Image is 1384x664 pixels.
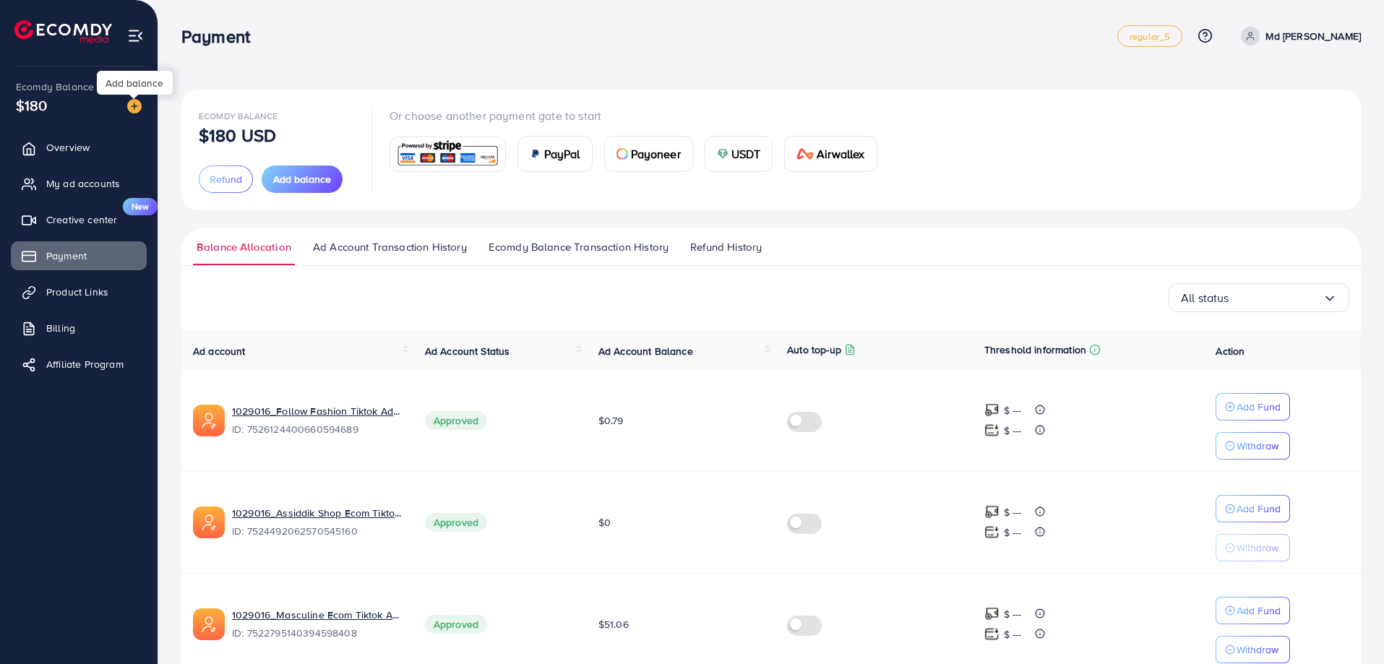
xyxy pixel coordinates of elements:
[123,198,158,215] span: New
[390,137,506,172] a: card
[598,413,624,428] span: $0.79
[784,136,877,172] a: cardAirwallex
[1216,344,1245,358] span: Action
[1216,393,1290,421] button: Add Fund
[425,411,487,430] span: Approved
[1237,602,1281,619] p: Add Fund
[425,513,487,532] span: Approved
[181,26,262,47] h3: Payment
[1216,432,1290,460] button: Withdraw
[210,172,242,186] span: Refund
[1237,641,1278,658] p: Withdraw
[199,110,278,122] span: Ecomdy Balance
[984,341,1086,358] p: Threshold information
[598,515,611,530] span: $0
[1237,539,1278,556] p: Withdraw
[1216,597,1290,624] button: Add Fund
[262,165,343,193] button: Add balance
[1004,524,1022,541] p: $ ---
[232,524,402,538] span: ID: 7524492062570545160
[517,136,593,172] a: cardPayPal
[193,344,246,358] span: Ad account
[984,606,1000,621] img: top-up amount
[193,608,225,640] img: ic-ads-acc.e4c84228.svg
[232,404,402,418] a: 1029016_Follow Fashion Tiktok Ad Ac_1752312397388
[616,148,628,160] img: card
[1004,605,1022,623] p: $ ---
[390,107,889,124] p: Or choose another payment gate to start
[1237,437,1278,454] p: Withdraw
[604,136,693,172] a: cardPayoneer
[984,525,1000,540] img: top-up amount
[313,239,467,255] span: Ad Account Transaction History
[984,504,1000,519] img: top-up amount
[232,626,402,640] span: ID: 7522795140394598408
[1216,636,1290,663] button: Withdraw
[46,285,108,299] span: Product Links
[11,277,147,306] a: Product Links
[1323,599,1373,653] iframe: Chat
[984,626,1000,642] img: top-up amount
[1117,25,1182,47] a: regular_5
[193,405,225,436] img: ic-ads-acc.e4c84228.svg
[817,145,864,163] span: Airwallex
[193,506,225,538] img: ic-ads-acc.e4c84228.svg
[273,172,331,186] span: Add balance
[395,139,501,170] img: card
[232,506,402,520] a: 1029016_Assiddik Shop Ecom Tiktok Ad Ac_1751933180191
[1229,287,1323,309] input: Search for option
[11,241,147,270] a: Payment
[127,27,144,44] img: menu
[1181,287,1229,309] span: All status
[1237,398,1281,415] p: Add Fund
[598,344,693,358] span: Ad Account Balance
[1130,32,1170,41] span: regular_5
[1265,27,1361,45] p: Md [PERSON_NAME]
[598,617,629,631] span: $51.06
[199,126,276,144] p: $180 USD
[232,506,402,539] div: <span class='underline'>1029016_Assiddik Shop Ecom Tiktok Ad Ac_1751933180191</span></br>75244920...
[1216,534,1290,561] button: Withdraw
[11,350,147,379] a: Affiliate Program
[46,321,75,335] span: Billing
[1216,495,1290,522] button: Add Fund
[14,20,112,43] img: logo
[232,608,402,622] a: 1029016_Masculine Ecom Tiktok Ad Ac_1751537489206
[530,148,541,160] img: card
[1004,626,1022,643] p: $ ---
[1004,402,1022,419] p: $ ---
[425,615,487,634] span: Approved
[232,422,402,436] span: ID: 7526124400660594689
[16,79,94,94] span: Ecomdy Balance
[46,212,117,227] span: Creative center
[631,145,681,163] span: Payoneer
[984,402,1000,418] img: top-up amount
[11,169,147,198] a: My ad accounts
[46,176,120,191] span: My ad accounts
[984,423,1000,438] img: top-up amount
[796,148,814,160] img: card
[717,148,728,160] img: card
[46,249,87,263] span: Payment
[46,357,124,371] span: Affiliate Program
[544,145,580,163] span: PayPal
[1004,422,1022,439] p: $ ---
[97,71,173,95] div: Add balance
[425,344,510,358] span: Ad Account Status
[11,205,147,234] a: Creative centerNew
[16,95,48,116] span: $180
[197,239,291,255] span: Balance Allocation
[232,404,402,437] div: <span class='underline'>1029016_Follow Fashion Tiktok Ad Ac_1752312397388</span></br>752612440066...
[787,341,841,358] p: Auto top-up
[1235,27,1361,46] a: Md [PERSON_NAME]
[1004,504,1022,521] p: $ ---
[690,239,762,255] span: Refund History
[489,239,669,255] span: Ecomdy Balance Transaction History
[1237,500,1281,517] p: Add Fund
[1169,283,1349,312] div: Search for option
[11,133,147,162] a: Overview
[199,165,253,193] button: Refund
[232,608,402,641] div: <span class='underline'>1029016_Masculine Ecom Tiktok Ad Ac_1751537489206</span></br>752279514039...
[731,145,761,163] span: USDT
